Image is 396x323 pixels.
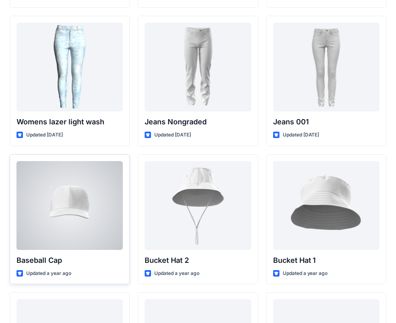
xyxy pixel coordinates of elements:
p: Womens lazer light wash [17,116,123,128]
p: Bucket Hat 1 [273,255,379,266]
p: Bucket Hat 2 [145,255,251,266]
p: Updated [DATE] [26,131,63,139]
a: Jeans Nongraded [145,23,251,111]
a: Bucket Hat 1 [273,161,379,250]
a: Bucket Hat 2 [145,161,251,250]
p: Jeans Nongraded [145,116,251,128]
p: Updated [DATE] [154,131,191,139]
p: Updated a year ago [154,269,199,278]
p: Updated [DATE] [283,131,319,139]
a: Jeans 001 [273,23,379,111]
a: Womens lazer light wash [17,23,123,111]
p: Updated a year ago [283,269,328,278]
p: Baseball Cap [17,255,123,266]
a: Baseball Cap [17,161,123,250]
p: Jeans 001 [273,116,379,128]
p: Updated a year ago [26,269,71,278]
